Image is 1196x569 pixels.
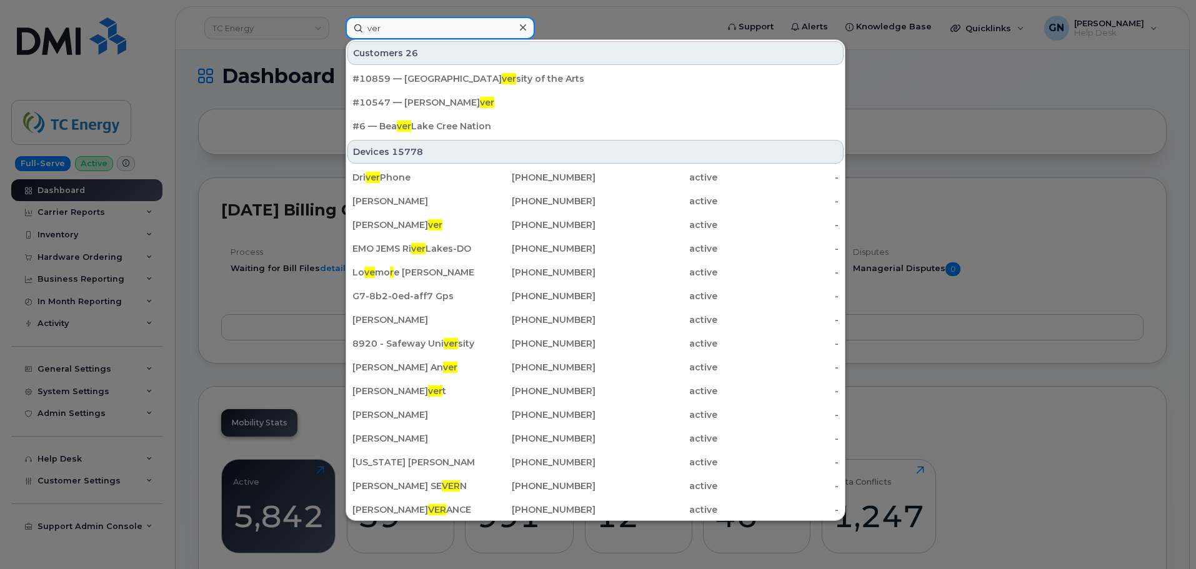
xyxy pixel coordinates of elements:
div: #6 — Bea Lake Cree Nation [352,120,839,132]
a: Lovemore [PERSON_NAME][PHONE_NUMBER]active- [347,261,844,284]
div: active [596,290,717,302]
div: #10547 — [PERSON_NAME] [352,96,839,109]
span: 26 [406,47,418,59]
span: ver [502,73,516,84]
div: [PHONE_NUMBER] [474,219,596,231]
div: active [596,503,717,516]
div: [PHONE_NUMBER] [474,385,596,397]
span: ver [428,385,442,397]
span: ve [364,267,375,278]
div: - [717,337,839,350]
div: Dri Phone [352,171,474,184]
div: active [596,385,717,397]
div: active [596,480,717,492]
div: [PHONE_NUMBER] [474,361,596,374]
div: - [717,171,839,184]
a: [PERSON_NAME][PHONE_NUMBER]active- [347,190,844,212]
a: EMO JEMS RiverLakes-DO NOT CANCEL[PHONE_NUMBER]active- [347,237,844,260]
iframe: Messenger Launcher [1142,515,1187,560]
div: active [596,361,717,374]
span: r [390,267,394,278]
span: ver [443,362,457,373]
div: active [596,266,717,279]
span: ver [397,121,411,132]
div: G7-8b2-0ed-aff7 Gps [352,290,474,302]
div: Devices [347,140,844,164]
span: ver [428,219,442,230]
div: [PHONE_NUMBER] [474,456,596,468]
div: - [717,290,839,302]
span: VER [428,504,446,515]
div: [PHONE_NUMBER] [474,408,596,421]
div: - [717,195,839,207]
span: 15778 [392,146,423,158]
div: - [717,432,839,445]
div: 8920 - Safeway Uni sity Dr [352,337,474,350]
div: active [596,337,717,350]
div: - [717,408,839,421]
div: - [717,456,839,468]
div: [PERSON_NAME] An [352,361,474,374]
div: active [596,219,717,231]
a: #6 — BeaverLake Cree Nation [347,115,844,137]
div: [PERSON_NAME] ANCE [352,503,474,516]
div: [PHONE_NUMBER] [474,242,596,255]
div: [PHONE_NUMBER] [474,337,596,350]
div: [US_STATE] [PERSON_NAME] [352,456,474,468]
a: [PERSON_NAME]vert[PHONE_NUMBER]active- [347,380,844,402]
div: [PERSON_NAME] t [352,385,474,397]
a: DriverPhone[PHONE_NUMBER]active- [347,166,844,189]
div: [PERSON_NAME] [352,408,474,421]
a: [PERSON_NAME]VERANCE[PHONE_NUMBER]active- [347,498,844,521]
div: - [717,361,839,374]
div: #10859 — [GEOGRAPHIC_DATA] sity of the Arts [352,72,839,85]
span: ver [480,97,494,108]
div: - [717,242,839,255]
a: [US_STATE] [PERSON_NAME][PHONE_NUMBER]active- [347,451,844,473]
div: [PERSON_NAME] [352,432,474,445]
a: #10859 — [GEOGRAPHIC_DATA]versity of the Arts [347,67,844,90]
div: [PHONE_NUMBER] [474,503,596,516]
a: #10547 — [PERSON_NAME]ver [347,91,844,114]
div: - [717,266,839,279]
div: active [596,242,717,255]
div: active [596,171,717,184]
div: [PHONE_NUMBER] [474,432,596,445]
a: [PERSON_NAME][PHONE_NUMBER]active- [347,427,844,450]
a: [PERSON_NAME][PHONE_NUMBER]active- [347,309,844,331]
div: - [717,314,839,326]
a: [PERSON_NAME] SEVERN[PHONE_NUMBER]active- [347,475,844,497]
div: [PHONE_NUMBER] [474,290,596,302]
span: ver [366,172,380,183]
a: G7-8b2-0ed-aff7 Gps[PHONE_NUMBER]active- [347,285,844,307]
a: [PERSON_NAME] Anver[PHONE_NUMBER]active- [347,356,844,379]
div: [PHONE_NUMBER] [474,314,596,326]
div: [PERSON_NAME] [352,219,474,231]
div: [PERSON_NAME] [352,195,474,207]
div: - [717,503,839,516]
a: [PERSON_NAME][PHONE_NUMBER]active- [347,403,844,426]
span: ver [411,243,426,254]
div: [PHONE_NUMBER] [474,171,596,184]
span: VER [442,480,460,492]
div: - [717,480,839,492]
div: - [717,219,839,231]
div: [PHONE_NUMBER] [474,480,596,492]
div: [PERSON_NAME] [352,314,474,326]
div: [PHONE_NUMBER] [474,266,596,279]
div: active [596,456,717,468]
div: active [596,432,717,445]
a: [PERSON_NAME]ver[PHONE_NUMBER]active- [347,214,844,236]
div: - [717,385,839,397]
div: Lo mo e [PERSON_NAME] [352,266,474,279]
div: [PERSON_NAME] SE N [352,480,474,492]
span: ver [444,338,458,349]
div: EMO JEMS Ri Lakes-DO NOT CANCEL [352,242,474,255]
div: Customers [347,41,844,65]
a: 8920 - Safeway University Dr[PHONE_NUMBER]active- [347,332,844,355]
div: active [596,408,717,421]
div: active [596,195,717,207]
div: active [596,314,717,326]
div: [PHONE_NUMBER] [474,195,596,207]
